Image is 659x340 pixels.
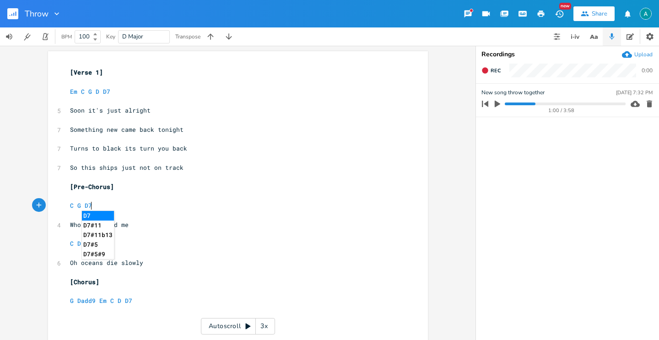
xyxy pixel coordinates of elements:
[175,34,200,39] div: Transpose
[82,249,114,259] li: D7#5#9
[478,63,504,78] button: Rec
[81,87,85,96] span: C
[77,297,96,305] span: Dadd9
[491,67,501,74] span: Rec
[70,144,187,152] span: Turns to black its turn you back
[70,239,74,248] span: C
[70,106,151,114] span: Soon it's just alright
[70,259,143,267] span: Oh oceans die slowly
[122,32,143,41] span: D Major
[118,297,121,305] span: D
[88,87,92,96] span: G
[559,3,571,10] div: New
[70,278,99,286] span: [Chorus]
[125,297,132,305] span: D7
[70,297,74,305] span: G
[25,10,49,18] span: Throw
[640,8,652,20] img: Alex
[82,211,114,221] li: D7
[642,68,653,73] div: 0:00
[592,10,607,18] div: Share
[106,34,115,39] div: Key
[61,34,72,39] div: BPM
[70,87,77,96] span: Em
[77,201,81,210] span: G
[110,297,114,305] span: C
[82,230,114,240] li: D7#11b13
[550,5,568,22] button: New
[497,108,626,113] div: 1:00 / 3:58
[256,318,272,335] div: 3x
[70,163,184,172] span: So this ships just not on track
[99,297,107,305] span: Em
[70,221,129,229] span: Who just send me
[634,51,653,58] div: Upload
[616,90,653,95] div: [DATE] 7:32 PM
[85,201,92,210] span: D7
[70,125,184,134] span: Something new came back tonight
[70,68,103,76] span: [Verse 1]
[201,318,275,335] div: Autoscroll
[70,201,74,210] span: C
[481,88,545,97] span: New song throw together
[82,221,114,230] li: D7#11
[103,87,110,96] span: D7
[82,240,114,249] li: D7#5
[622,49,653,59] button: Upload
[481,51,654,58] div: Recordings
[573,6,615,21] button: Share
[96,87,99,96] span: D
[70,183,114,191] span: [Pre-Chorus]
[77,239,81,248] span: D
